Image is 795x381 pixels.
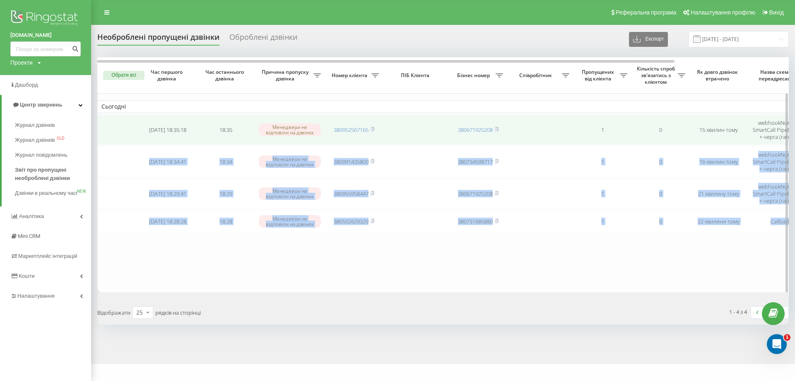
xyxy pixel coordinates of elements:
[97,309,130,316] span: Відображати
[10,41,81,56] input: Пошук за номером
[197,115,255,145] td: 18:35
[229,33,297,46] div: Оброблені дзвінки
[334,158,369,165] a: 380991435800
[259,124,321,136] div: Менеджери не відповіли на дзвінок
[19,213,44,219] span: Аналiтика
[573,147,631,177] td: 1
[636,66,678,85] span: Кількість спроб зв'язатись з клієнтом
[139,147,197,177] td: [DATE] 18:34:41
[139,179,197,209] td: [DATE] 18:29:41
[103,71,145,80] button: Обрати всі
[19,273,34,279] span: Кошти
[20,102,62,108] span: Центр звернень
[15,82,38,88] span: Дашборд
[458,126,493,133] a: 380671925208
[15,133,91,148] a: Журнал дзвінківOLD
[15,189,77,197] span: Дзвінки в реальному часі
[458,218,493,225] a: 380731685880
[17,293,55,299] span: Налаштування
[729,308,747,316] div: 1 - 4 з 4
[10,31,81,39] a: [DOMAIN_NAME]
[689,115,747,145] td: 15 хвилин тому
[696,69,741,82] span: Як довго дзвінок втрачено
[15,186,91,201] a: Дзвінки в реальному часіNEW
[573,179,631,209] td: 1
[259,69,313,82] span: Причина пропуску дзвінка
[259,155,321,168] div: Менеджери не відповіли на дзвінок
[631,179,689,209] td: 0
[18,233,40,239] span: Mini CRM
[458,190,493,197] a: 380671925208
[689,211,747,233] td: 22 хвилини тому
[15,166,87,182] span: Звіт про пропущені необроблені дзвінки
[334,126,369,133] a: 380952567165
[259,215,321,228] div: Менеджери не відповіли на дзвінок
[631,147,689,177] td: 0
[453,72,496,79] span: Бізнес номер
[15,163,91,186] a: Звіт про пропущені необроблені дзвінки
[458,158,493,165] a: 380734598717
[155,309,201,316] span: рядків на сторінці
[203,69,248,82] span: Час останнього дзвінка
[629,32,668,47] button: Експорт
[15,151,67,159] span: Журнал повідомлень
[784,334,790,341] span: 1
[10,58,33,67] div: Проекти
[259,187,321,200] div: Менеджери не відповіли на дзвінок
[197,211,255,233] td: 18:28
[767,334,787,354] iframe: Intercom live chat
[390,72,442,79] span: ПІБ Клієнта
[139,115,197,145] td: [DATE] 18:35:18
[691,9,755,16] span: Налаштування профілю
[15,136,55,144] span: Журнал дзвінків
[197,147,255,177] td: 18:34
[573,211,631,233] td: 1
[689,179,747,209] td: 21 хвилину тому
[145,69,190,82] span: Час першого дзвінка
[631,115,689,145] td: 0
[197,179,255,209] td: 18:29
[689,147,747,177] td: 16 хвилин тому
[334,190,369,197] a: 380955958447
[15,148,91,163] a: Журнал повідомлень
[616,9,677,16] span: Реферальна програма
[15,118,91,133] a: Журнал дзвінків
[139,211,197,233] td: [DATE] 18:28:28
[18,253,77,259] span: Маркетплейс інтеграцій
[2,95,91,115] a: Центр звернень
[334,218,369,225] a: 380502629329
[631,211,689,233] td: 0
[573,115,631,145] td: 1
[10,8,81,29] img: Ringostat logo
[136,308,143,317] div: 25
[97,33,219,46] div: Необроблені пропущені дзвінки
[769,9,784,16] span: Вихід
[578,69,620,82] span: Пропущених від клієнта
[511,72,562,79] span: Співробітник
[329,72,371,79] span: Номер клієнта
[15,121,55,129] span: Журнал дзвінків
